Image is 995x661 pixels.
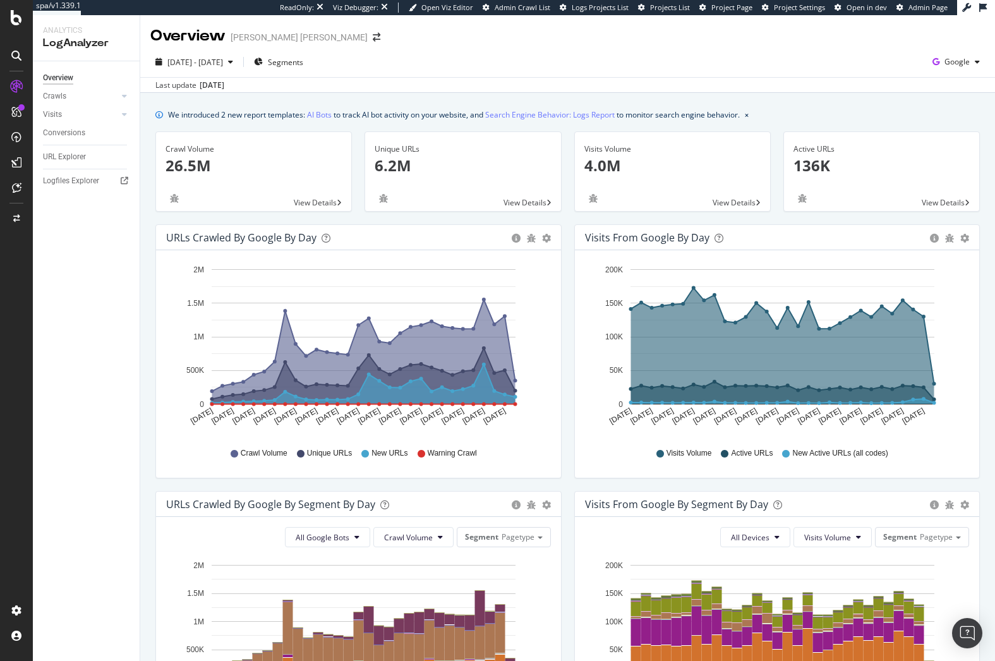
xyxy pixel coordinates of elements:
[754,406,780,426] text: [DATE]
[43,150,131,164] a: URL Explorer
[252,406,277,426] text: [DATE]
[150,25,226,47] div: Overview
[512,234,521,243] div: circle-info
[168,108,740,121] div: We introduced 2 new report templates: to track AI bot activity on your website, and to monitor se...
[585,498,768,511] div: Visits from Google By Segment By Day
[187,589,204,598] text: 1.5M
[43,126,85,140] div: Conversions
[960,500,969,509] div: gear
[398,406,423,426] text: [DATE]
[605,561,622,570] text: 200K
[731,532,769,543] span: All Devices
[482,406,507,426] text: [DATE]
[43,25,130,36] div: Analytics
[333,3,378,13] div: Viz Debugger:
[542,500,551,509] div: gear
[307,448,352,459] span: Unique URLs
[731,448,773,459] span: Active URLs
[859,406,884,426] text: [DATE]
[605,617,622,626] text: 100K
[193,265,204,274] text: 2M
[43,36,130,51] div: LogAnalyzer
[793,527,872,547] button: Visits Volume
[43,150,86,164] div: URL Explorer
[495,3,550,12] span: Admin Crawl List
[527,500,536,509] div: bug
[373,527,454,547] button: Crawl Volume
[193,561,204,570] text: 2M
[461,406,486,426] text: [DATE]
[629,406,654,426] text: [DATE]
[908,3,948,12] span: Admin Page
[231,406,256,426] text: [DATE]
[944,56,970,67] span: Google
[43,108,118,121] a: Visits
[605,299,622,308] text: 150K
[373,33,380,42] div: arrow-right-arrow-left
[167,57,223,68] span: [DATE] - [DATE]
[377,406,402,426] text: [DATE]
[43,126,131,140] a: Conversions
[43,108,62,121] div: Visits
[945,500,954,509] div: bug
[793,194,811,203] div: bug
[210,406,235,426] text: [DATE]
[542,234,551,243] div: gear
[307,108,332,121] a: AI Bots
[945,234,954,243] div: bug
[699,3,752,13] a: Project Page
[155,108,980,121] div: info banner
[775,406,800,426] text: [DATE]
[166,194,183,203] div: bug
[817,406,842,426] text: [DATE]
[186,645,204,654] text: 500K
[375,155,551,176] p: 6.2M
[200,400,204,409] text: 0
[193,617,204,626] text: 1M
[691,406,716,426] text: [DATE]
[384,532,433,543] span: Crawl Volume
[605,589,622,598] text: 150K
[504,197,546,208] span: View Details
[375,194,392,203] div: bug
[584,155,761,176] p: 4.0M
[273,406,298,426] text: [DATE]
[713,197,756,208] span: View Details
[335,406,361,426] text: [DATE]
[166,260,546,436] svg: A chart.
[952,618,982,648] div: Open Intercom Messenger
[900,406,926,426] text: [DATE]
[733,406,759,426] text: [DATE]
[960,234,969,243] div: gear
[409,3,473,13] a: Open Viz Editor
[440,406,466,426] text: [DATE]
[428,448,477,459] span: Warning Crawl
[268,57,303,68] span: Segments
[649,406,675,426] text: [DATE]
[166,143,342,155] div: Crawl Volume
[294,406,319,426] text: [DATE]
[742,106,752,124] button: close banner
[605,265,622,274] text: 200K
[296,532,349,543] span: All Google Bots
[585,231,709,244] div: Visits from Google by day
[796,406,821,426] text: [DATE]
[609,367,622,375] text: 50K
[670,406,696,426] text: [DATE]
[609,645,622,654] text: 50K
[666,448,712,459] span: Visits Volume
[712,406,737,426] text: [DATE]
[585,260,965,436] div: A chart.
[927,52,985,72] button: Google
[43,71,131,85] a: Overview
[166,231,317,244] div: URLs Crawled by Google by day
[241,448,287,459] span: Crawl Volume
[315,406,340,426] text: [DATE]
[465,531,498,542] span: Segment
[512,500,521,509] div: circle-info
[43,90,66,103] div: Crawls
[608,406,633,426] text: [DATE]
[572,3,629,12] span: Logs Projects List
[792,448,888,459] span: New Active URLs (all codes)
